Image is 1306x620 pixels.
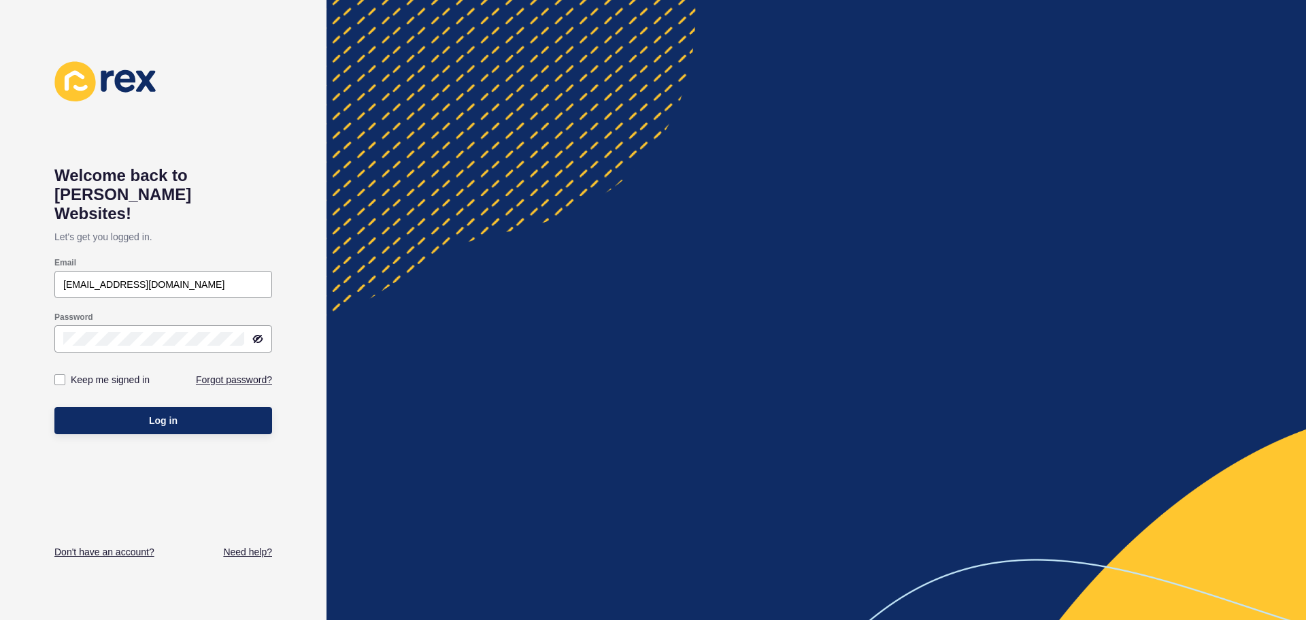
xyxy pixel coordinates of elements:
[54,545,154,559] a: Don't have an account?
[54,166,272,223] h1: Welcome back to [PERSON_NAME] Websites!
[54,407,272,434] button: Log in
[54,312,93,323] label: Password
[63,278,263,291] input: e.g. name@company.com
[54,223,272,250] p: Let's get you logged in.
[196,373,272,387] a: Forgot password?
[54,257,76,268] label: Email
[223,545,272,559] a: Need help?
[71,373,150,387] label: Keep me signed in
[149,414,178,427] span: Log in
